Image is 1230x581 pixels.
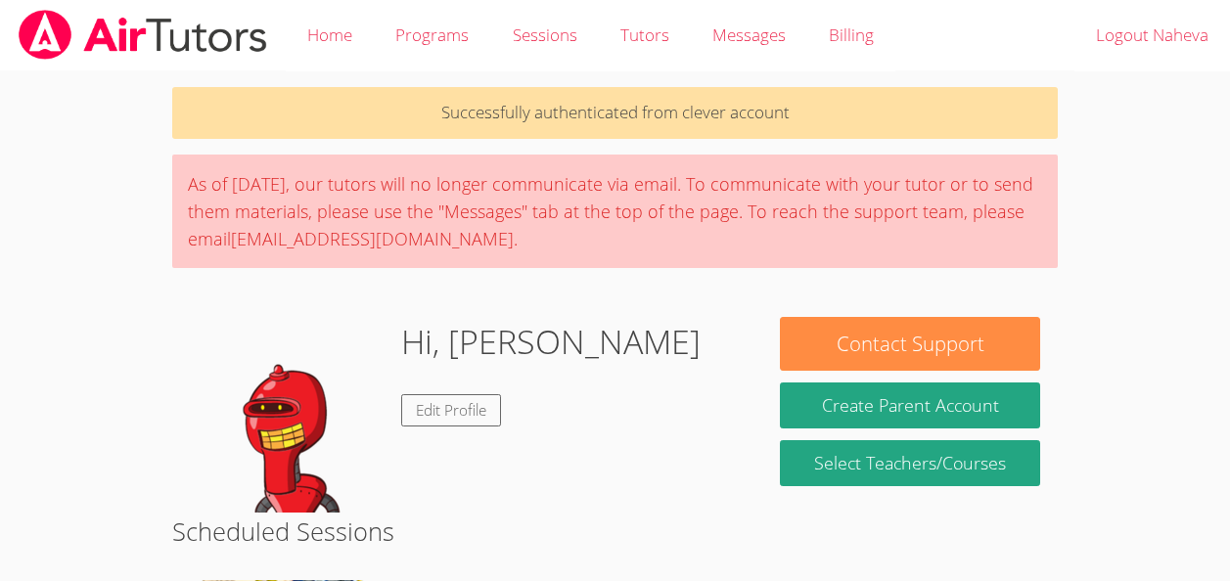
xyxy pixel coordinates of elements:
[401,317,701,367] h1: Hi, [PERSON_NAME]
[172,155,1058,268] div: As of [DATE], our tutors will no longer communicate via email. To communicate with your tutor or ...
[190,317,386,513] img: default.png
[172,87,1058,139] p: Successfully authenticated from clever account
[712,23,786,46] span: Messages
[172,513,1058,550] h2: Scheduled Sessions
[780,440,1039,486] a: Select Teachers/Courses
[17,10,269,60] img: airtutors_banner-c4298cdbf04f3fff15de1276eac7730deb9818008684d7c2e4769d2f7ddbe033.png
[780,317,1039,371] button: Contact Support
[780,382,1039,428] button: Create Parent Account
[401,394,501,426] a: Edit Profile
